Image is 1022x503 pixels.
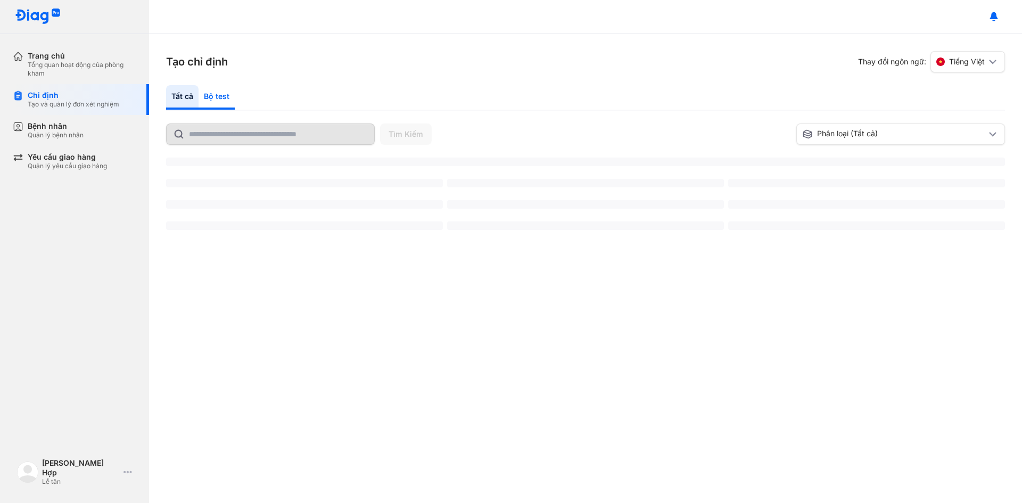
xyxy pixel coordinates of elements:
[447,221,724,230] span: ‌
[42,477,119,486] div: Lễ tân
[588,22,601,35] button: close
[728,179,1005,187] span: ‌
[28,61,136,78] div: Tổng quan hoạt động của phòng khám
[15,9,61,25] img: logo
[728,221,1005,230] span: ‌
[28,152,107,162] div: Yêu cầu giao hàng
[447,200,724,209] span: ‌
[28,100,119,109] div: Tạo và quản lý đơn xét nghiệm
[28,90,119,100] div: Chỉ định
[28,121,84,131] div: Bệnh nhân
[441,22,588,35] div: Bệnh nhân đã được thêm thành công
[166,200,443,209] span: ‌
[166,158,1005,166] span: ‌
[447,179,724,187] span: ‌
[17,461,38,483] img: logo
[166,85,199,110] div: Tất cả
[28,131,84,139] div: Quản lý bệnh nhân
[166,179,443,187] span: ‌
[166,221,443,230] span: ‌
[199,85,235,110] div: Bộ test
[380,123,432,145] button: Tìm Kiếm
[166,54,228,69] h3: Tạo chỉ định
[28,162,107,170] div: Quản lý yêu cầu giao hàng
[858,51,1005,72] div: Thay đổi ngôn ngữ:
[42,458,119,477] div: [PERSON_NAME] Hợp
[728,200,1005,209] span: ‌
[28,51,136,61] div: Trang chủ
